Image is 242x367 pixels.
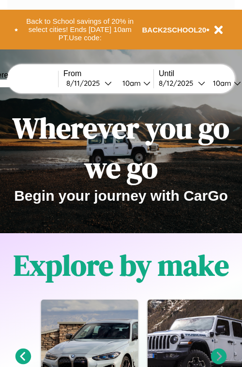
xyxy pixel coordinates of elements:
div: 10am [118,79,143,88]
button: Back to School savings of 20% in select cities! Ends [DATE] 10am PT.Use code: [18,15,142,45]
h1: Explore by make [14,245,229,285]
label: From [63,69,153,78]
button: 10am [115,78,153,88]
div: 10am [208,79,234,88]
button: 8/11/2025 [63,78,115,88]
b: BACK2SCHOOL20 [142,26,207,34]
div: 8 / 11 / 2025 [66,79,105,88]
div: 8 / 12 / 2025 [159,79,198,88]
